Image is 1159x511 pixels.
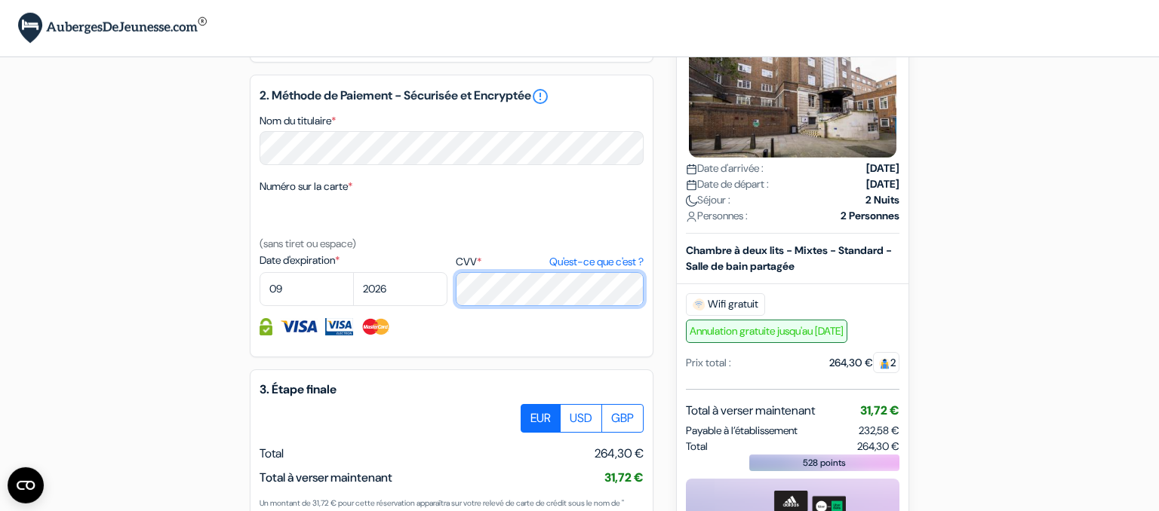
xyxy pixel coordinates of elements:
[803,456,846,470] span: 528 points
[841,208,899,224] strong: 2 Personnes
[260,252,447,268] label: Date d'expiration
[521,404,644,433] div: Basic radio toggle button group
[531,87,549,106] a: error_outline
[595,445,644,463] span: 264,30 €
[686,293,765,316] span: Wifi gratuit
[18,13,207,44] img: AubergesDeJeunesse.com
[549,254,644,270] a: Qu'est-ce que c'est ?
[280,318,318,335] img: Visa
[601,404,644,433] label: GBP
[260,87,644,106] h5: 2. Méthode de Paiement - Sécurisée et Encryptée
[260,237,356,250] small: (sans tiret ou espace)
[873,352,899,373] span: 2
[686,211,697,222] img: user_icon.svg
[686,355,731,371] div: Prix total :
[686,164,697,175] img: calendar.svg
[686,176,769,192] span: Date de départ :
[686,192,730,208] span: Séjour :
[879,358,890,369] img: guest.svg
[521,404,561,433] label: EUR
[260,470,392,485] span: Total à verser maintenant
[693,298,705,311] img: free_wifi.svg
[686,243,892,273] b: Chambre à deux lits - Mixtes - Standard - Salle de bain partagée
[560,404,602,433] label: USD
[686,195,697,207] img: moon.svg
[686,161,764,176] span: Date d'arrivée :
[260,382,644,396] h5: 3. Étape finale
[866,176,899,192] strong: [DATE]
[604,470,644,485] span: 31,72 €
[361,318,392,335] img: Master Card
[686,423,798,439] span: Payable à l’établissement
[860,402,899,418] span: 31,72 €
[829,355,899,371] div: 264,30 €
[260,445,284,461] span: Total
[260,179,352,194] label: Numéro sur la carte
[866,161,899,176] strong: [DATE]
[857,439,899,454] span: 264,30 €
[260,113,336,129] label: Nom du titulaire
[456,254,644,270] label: CVV
[859,424,899,437] span: 232,58 €
[686,439,708,454] span: Total
[686,402,815,420] span: Total à verser maintenant
[686,208,748,224] span: Personnes :
[325,318,352,335] img: Visa Electron
[8,467,44,503] button: Ouvrir le widget CMP
[686,320,847,343] span: Annulation gratuite jusqu'au [DATE]
[865,192,899,208] strong: 2 Nuits
[686,179,697,191] img: calendar.svg
[260,318,272,335] img: Information de carte de crédit entièrement encryptée et sécurisée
